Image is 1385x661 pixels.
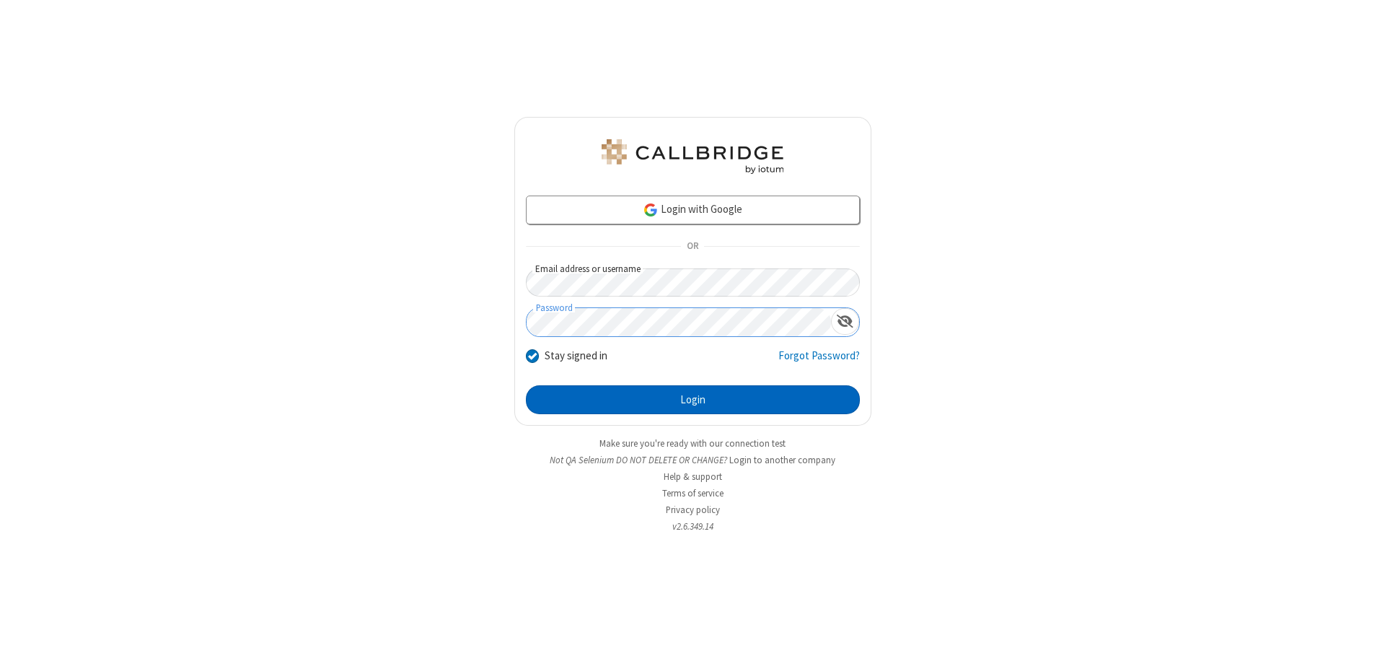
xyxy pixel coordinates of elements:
li: Not QA Selenium DO NOT DELETE OR CHANGE? [514,453,871,467]
div: Show password [831,308,859,335]
a: Login with Google [526,196,860,224]
a: Privacy policy [666,504,720,516]
a: Terms of service [662,487,724,499]
img: google-icon.png [643,202,659,218]
img: QA Selenium DO NOT DELETE OR CHANGE [599,139,786,174]
a: Forgot Password? [778,348,860,375]
button: Login [526,385,860,414]
button: Login to another company [729,453,835,467]
a: Make sure you're ready with our connection test [599,437,786,450]
li: v2.6.349.14 [514,520,871,533]
input: Password [527,308,831,336]
label: Stay signed in [545,348,607,364]
input: Email address or username [526,268,860,297]
a: Help & support [664,470,722,483]
span: OR [681,237,704,257]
